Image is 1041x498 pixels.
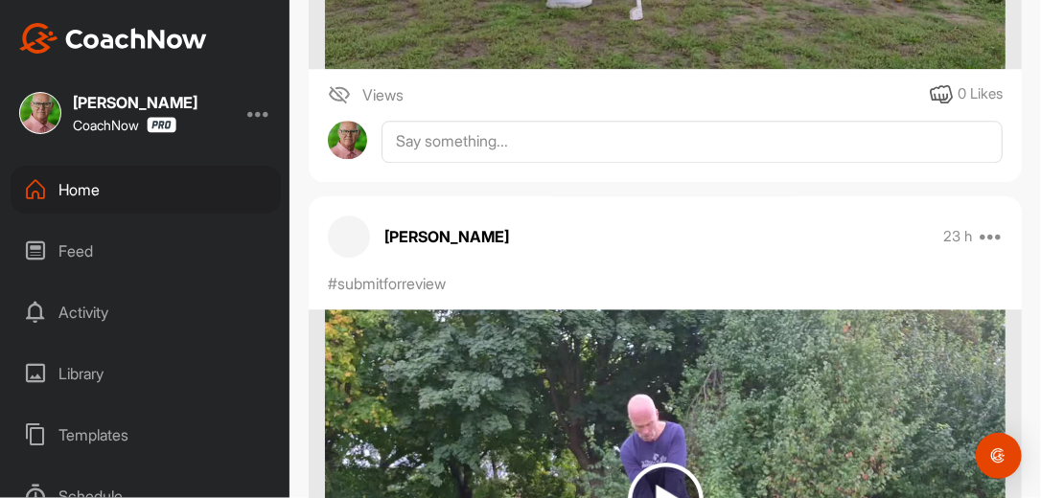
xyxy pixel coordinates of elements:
div: CoachNow [73,117,176,133]
img: icon [328,83,351,106]
div: Feed [11,227,281,275]
span: Views [362,83,404,106]
p: #submitforreview [328,272,446,295]
img: avatar [328,121,367,160]
div: 0 Likes [958,83,1003,105]
div: Home [11,166,281,214]
img: CoachNow [19,23,207,54]
img: CoachNow Pro [147,117,176,133]
div: Templates [11,411,281,459]
img: square_6ab801a82ed2aee2fbfac5bb68403784.jpg [19,92,61,134]
div: Library [11,350,281,397]
p: 23 h [944,227,973,246]
p: [PERSON_NAME] [384,225,509,248]
div: Activity [11,288,281,336]
div: Open Intercom Messenger [976,433,1022,479]
div: [PERSON_NAME] [73,95,197,110]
